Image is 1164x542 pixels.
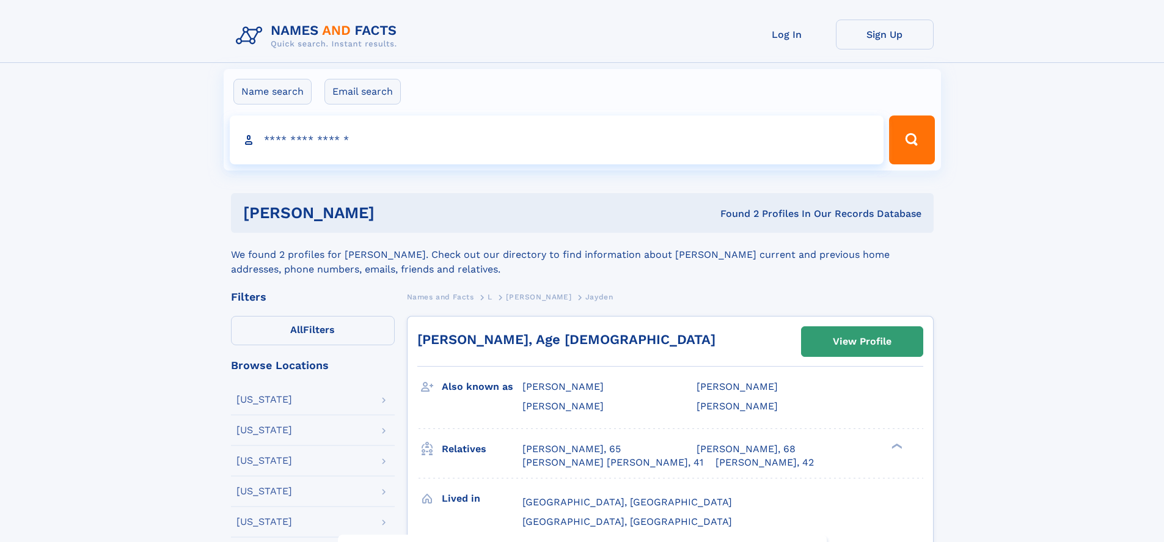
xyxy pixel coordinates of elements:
[506,293,571,301] span: [PERSON_NAME]
[697,381,778,392] span: [PERSON_NAME]
[522,381,604,392] span: [PERSON_NAME]
[522,496,732,508] span: [GEOGRAPHIC_DATA], [GEOGRAPHIC_DATA]
[697,442,796,456] a: [PERSON_NAME], 68
[506,289,571,304] a: [PERSON_NAME]
[547,207,921,221] div: Found 2 Profiles In Our Records Database
[231,20,407,53] img: Logo Names and Facts
[236,425,292,435] div: [US_STATE]
[442,488,522,509] h3: Lived in
[738,20,836,49] a: Log In
[836,20,934,49] a: Sign Up
[697,400,778,412] span: [PERSON_NAME]
[888,442,903,450] div: ❯
[585,293,613,301] span: Jayden
[231,360,395,371] div: Browse Locations
[236,517,292,527] div: [US_STATE]
[889,115,934,164] button: Search Button
[230,115,884,164] input: search input
[231,316,395,345] label: Filters
[522,456,703,469] a: [PERSON_NAME] [PERSON_NAME], 41
[243,205,547,221] h1: [PERSON_NAME]
[290,324,303,335] span: All
[442,439,522,460] h3: Relatives
[522,442,621,456] a: [PERSON_NAME], 65
[488,293,492,301] span: L
[833,328,891,356] div: View Profile
[236,395,292,405] div: [US_STATE]
[417,332,716,347] a: [PERSON_NAME], Age [DEMOGRAPHIC_DATA]
[716,456,814,469] a: [PERSON_NAME], 42
[522,516,732,527] span: [GEOGRAPHIC_DATA], [GEOGRAPHIC_DATA]
[236,486,292,496] div: [US_STATE]
[522,400,604,412] span: [PERSON_NAME]
[233,79,312,104] label: Name search
[231,233,934,277] div: We found 2 profiles for [PERSON_NAME]. Check out our directory to find information about [PERSON_...
[442,376,522,397] h3: Also known as
[236,456,292,466] div: [US_STATE]
[231,291,395,302] div: Filters
[407,289,474,304] a: Names and Facts
[802,327,923,356] a: View Profile
[488,289,492,304] a: L
[324,79,401,104] label: Email search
